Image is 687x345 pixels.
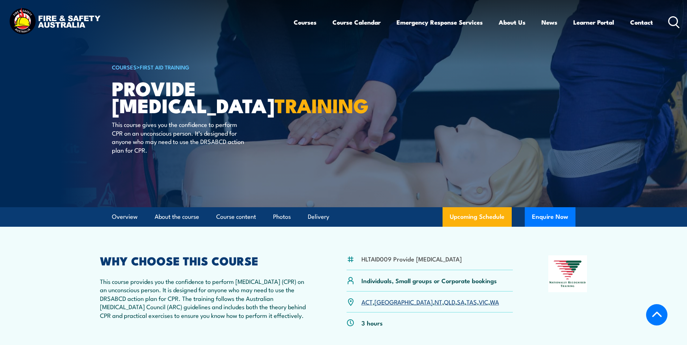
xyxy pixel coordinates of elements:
a: [GEOGRAPHIC_DATA] [374,297,433,306]
a: Emergency Response Services [397,13,483,32]
a: Contact [630,13,653,32]
a: About the course [155,207,199,226]
a: NT [435,297,442,306]
a: TAS [466,297,477,306]
h1: Provide [MEDICAL_DATA] [112,80,291,113]
li: HLTAID009 Provide [MEDICAL_DATA] [361,255,462,263]
p: Individuals, Small groups or Corporate bookings [361,276,497,285]
p: 3 hours [361,319,383,327]
p: , , , , , , , [361,298,499,306]
img: Nationally Recognised Training logo. [548,255,587,292]
a: ACT [361,297,373,306]
a: QLD [444,297,455,306]
p: This course provides you the confidence to perform [MEDICAL_DATA] (CPR) on an unconscious person.... [100,277,311,319]
a: First Aid Training [140,63,189,71]
a: VIC [479,297,488,306]
h6: > [112,63,291,71]
a: Photos [273,207,291,226]
a: Delivery [308,207,329,226]
p: This course gives you the confidence to perform CPR on an unconscious person. It’s designed for a... [112,120,244,154]
button: Enquire Now [525,207,575,227]
strong: TRAINING [275,90,369,120]
h2: WHY CHOOSE THIS COURSE [100,255,311,265]
a: News [541,13,557,32]
a: Upcoming Schedule [443,207,512,227]
a: Learner Portal [573,13,614,32]
a: COURSES [112,63,137,71]
a: Courses [294,13,317,32]
a: SA [457,297,465,306]
a: Course Calendar [332,13,381,32]
a: WA [490,297,499,306]
a: Overview [112,207,138,226]
a: About Us [499,13,525,32]
a: Course content [216,207,256,226]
